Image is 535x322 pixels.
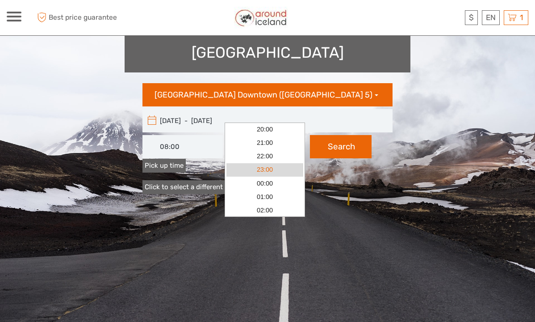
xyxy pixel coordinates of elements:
a: 21:00 [226,136,303,149]
a: 02:00 [226,203,303,217]
input: Pick up time [142,135,223,158]
p: We're away right now. Please check back later! [13,16,101,23]
a: 23:00 [226,163,303,177]
span: $ [469,13,474,22]
a: 22:00 [226,149,303,163]
button: [GEOGRAPHIC_DATA] Downtown ([GEOGRAPHIC_DATA] 5) [142,83,393,106]
label: Pick up time [142,159,186,173]
span: [GEOGRAPHIC_DATA] Downtown ([GEOGRAPHIC_DATA] 5) [155,90,372,100]
a: 20:00 [226,123,303,136]
input: Pick up and drop off date [142,109,263,132]
a: Click to select a different drop off place [142,180,270,194]
img: Around Iceland [234,7,288,29]
span: Best price guarantee [35,10,137,25]
button: Search [310,135,372,158]
a: 01:00 [226,190,303,203]
button: Open LiveChat chat widget [103,14,113,25]
span: 1 [518,13,524,22]
a: 00:00 [226,177,303,190]
div: EN [482,10,500,25]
